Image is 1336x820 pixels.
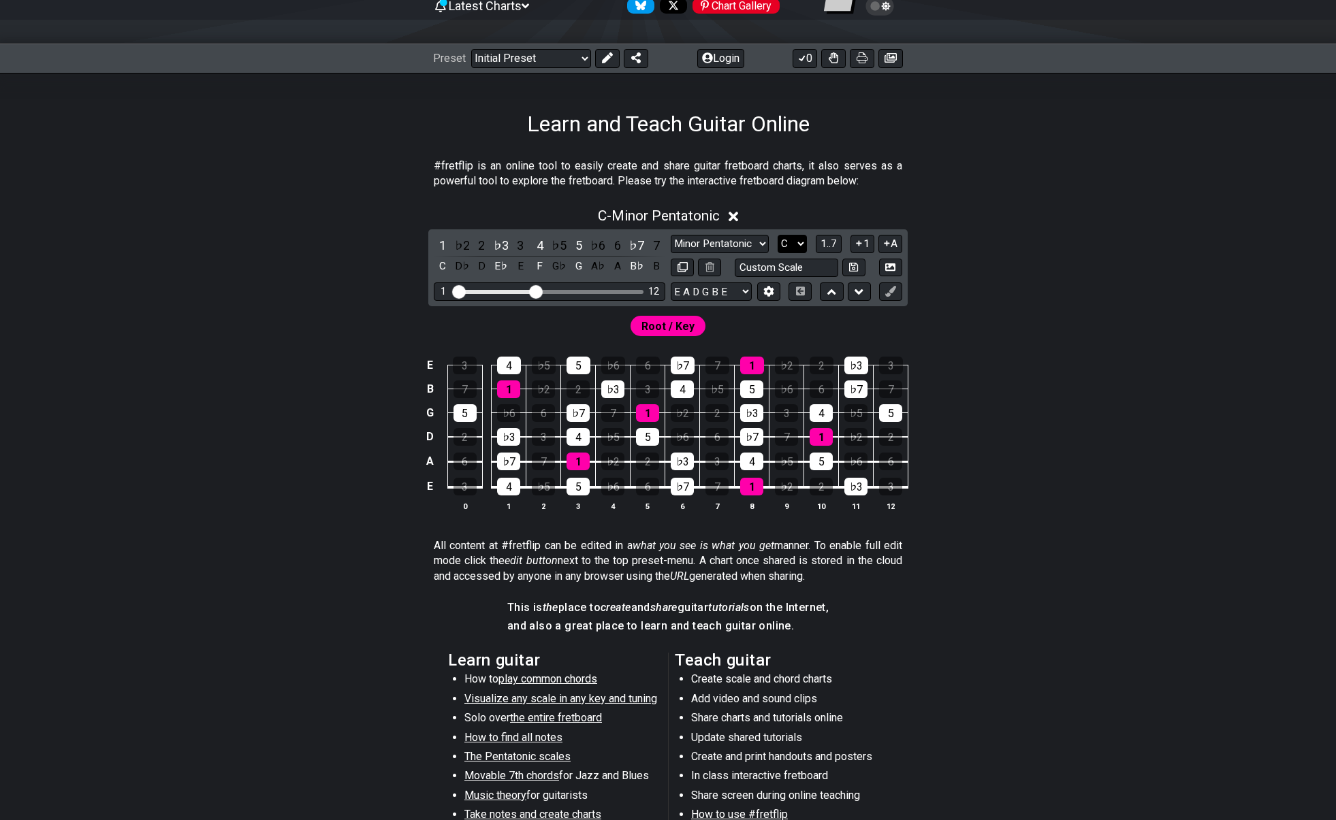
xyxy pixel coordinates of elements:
[757,282,780,301] button: Edit Tuning
[631,499,665,513] th: 5
[810,453,833,470] div: 5
[471,49,591,68] select: Preset
[464,769,559,782] span: Movable 7th chords
[844,404,868,422] div: ♭5
[691,749,885,768] li: Create and print handouts and posters
[878,49,903,68] button: Create image
[821,49,846,68] button: Toggle Dexterity for all fretkits
[691,788,885,807] li: Share screen during online teaching
[543,601,558,614] em: the
[879,453,902,470] div: 6
[874,499,908,513] th: 12
[740,478,763,495] div: 1
[464,710,658,729] li: Solo over
[601,380,624,398] div: ♭3
[441,286,446,297] div: 1
[665,499,700,513] th: 6
[671,259,694,277] button: Copy
[527,111,810,137] h1: Learn and Teach Guitar Online
[740,404,763,422] div: ♭3
[532,428,555,446] div: 3
[422,425,439,449] td: D
[497,357,521,374] div: 4
[775,357,799,374] div: ♭2
[879,259,902,277] button: Create Image
[433,52,466,65] span: Preset
[497,380,520,398] div: 1
[844,478,868,495] div: ♭3
[821,237,837,250] span: 1..7
[705,357,729,374] div: 7
[532,357,556,374] div: ♭5
[705,453,729,470] div: 3
[510,711,602,724] span: the entire fretboard
[697,49,744,68] button: Login
[648,257,665,276] div: toggle pitch class
[454,236,471,255] div: toggle scale degree
[596,499,631,513] th: 4
[850,49,874,68] button: Print
[454,478,477,495] div: 3
[492,236,510,255] div: toggle scale degree
[464,672,658,691] li: How to
[507,619,829,634] h4: and also a great place to learn and teach guitar online.
[453,357,477,374] div: 3
[567,453,590,470] div: 1
[561,499,596,513] th: 3
[422,354,439,378] td: E
[804,499,839,513] th: 10
[816,235,842,253] button: 1..7
[531,257,549,276] div: toggle pitch class
[434,538,902,584] p: All content at #fretflip can be edited in a manner. To enable full edit mode click the next to th...
[879,404,902,422] div: 5
[567,380,590,398] div: 2
[671,453,694,470] div: ♭3
[628,236,646,255] div: toggle scale degree
[650,601,678,614] em: share
[671,235,769,253] select: Scale
[570,257,588,276] div: toggle pitch class
[532,380,555,398] div: ♭2
[691,768,885,787] li: In class interactive fretboard
[511,236,529,255] div: toggle scale degree
[740,380,763,398] div: 5
[532,453,555,470] div: 7
[473,236,490,255] div: toggle scale degree
[532,404,555,422] div: 6
[810,428,833,446] div: 1
[464,768,658,787] li: for Jazz and Blues
[705,478,729,495] div: 7
[820,282,843,301] button: Move up
[567,357,590,374] div: 5
[775,453,798,470] div: ♭5
[447,499,482,513] th: 0
[473,257,490,276] div: toggle pitch class
[531,236,549,255] div: toggle scale degree
[497,428,520,446] div: ♭3
[601,601,631,614] em: create
[601,404,624,422] div: 7
[671,404,694,422] div: ♭2
[636,404,659,422] div: 1
[550,257,568,276] div: toggle pitch class
[740,453,763,470] div: 4
[454,257,471,276] div: toggle pitch class
[879,357,903,374] div: 3
[567,478,590,495] div: 5
[567,428,590,446] div: 4
[675,653,888,668] h2: Teach guitar
[636,428,659,446] div: 5
[609,257,626,276] div: toggle pitch class
[497,478,520,495] div: 4
[810,380,833,398] div: 6
[844,380,868,398] div: ♭7
[691,672,885,691] li: Create scale and chord charts
[775,404,798,422] div: 3
[810,404,833,422] div: 4
[671,380,694,398] div: 4
[778,235,807,253] select: Tonic/Root
[422,474,439,499] td: E
[671,282,752,301] select: Tuning
[628,257,646,276] div: toggle pitch class
[464,731,562,744] span: How to find all notes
